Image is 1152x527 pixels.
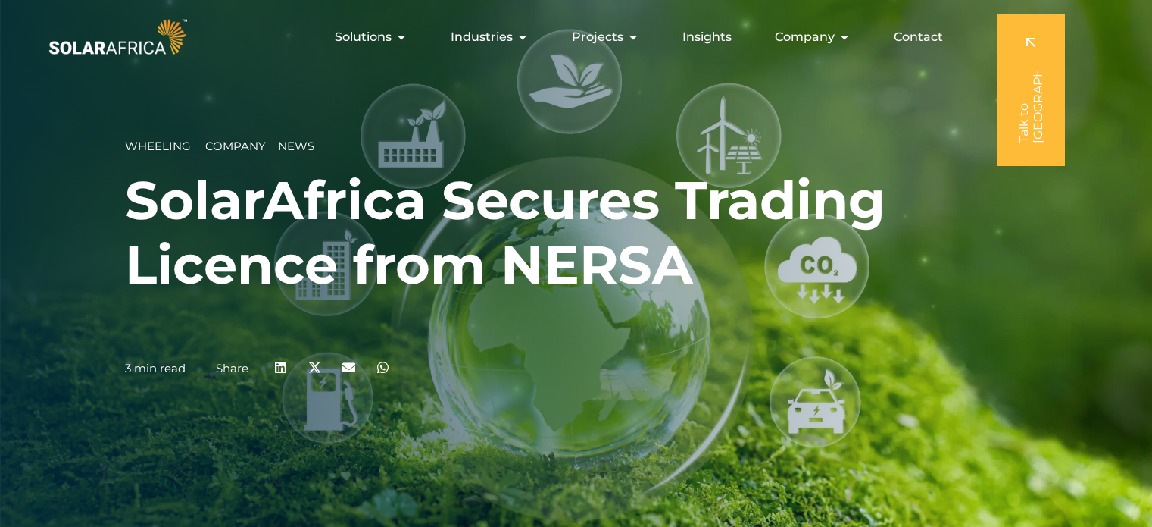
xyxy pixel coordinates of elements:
[125,362,186,375] p: 3 min read
[682,28,732,46] a: Insights
[572,28,623,46] span: Projects
[278,139,314,153] span: News
[205,139,266,153] span: Company
[264,350,298,384] div: Share on linkedin
[366,350,400,384] div: Share on whatsapp
[335,28,392,46] span: Solutions
[125,139,191,153] span: Wheeling
[894,28,943,46] a: Contact
[190,22,955,52] div: Menu Toggle
[298,350,332,384] div: Share on x-twitter
[216,361,248,375] a: Share
[775,28,835,46] span: Company
[190,22,955,52] nav: Menu
[266,139,278,153] span: __
[451,28,513,46] span: Industries
[125,168,1027,297] h1: SolarAfrica Secures Trading Licence from NERSA
[332,350,366,384] div: Share on email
